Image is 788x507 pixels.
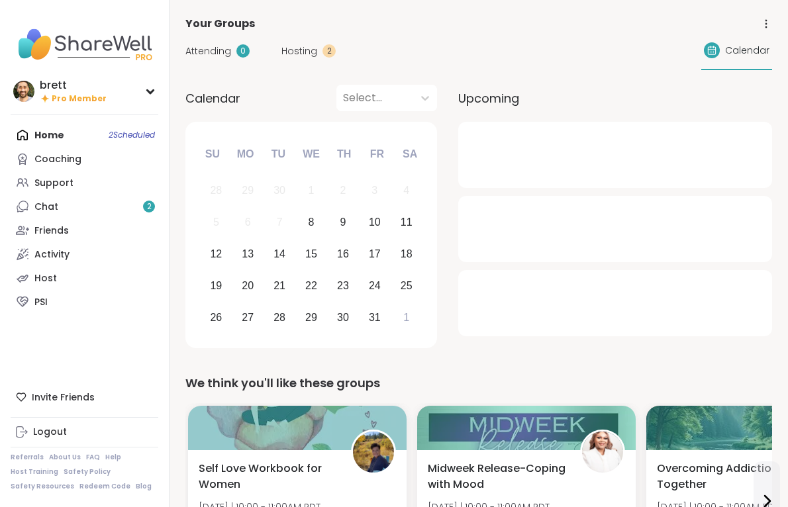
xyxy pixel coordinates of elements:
div: Not available Sunday, October 5th, 2025 [202,208,230,237]
div: 29 [305,308,317,326]
div: 17 [369,245,381,263]
div: 7 [277,213,283,231]
div: 16 [337,245,349,263]
div: Mo [230,140,260,169]
div: Choose Wednesday, October 22nd, 2025 [297,271,326,300]
a: FAQ [86,453,100,462]
div: 5 [213,213,219,231]
a: About Us [49,453,81,462]
span: Pro Member [52,93,107,105]
a: PSI [11,290,158,314]
div: Choose Sunday, October 19th, 2025 [202,271,230,300]
img: CharityRoss [353,432,394,473]
div: month 2025-10 [200,175,422,333]
div: Host [34,272,57,285]
div: Activity [34,248,70,261]
div: Choose Saturday, November 1st, 2025 [392,303,420,332]
a: Chat2 [11,195,158,218]
div: Not available Wednesday, October 1st, 2025 [297,177,326,205]
div: We think you'll like these groups [185,374,772,392]
div: 11 [401,213,413,231]
div: Choose Thursday, October 23rd, 2025 [329,271,358,300]
div: 4 [403,181,409,199]
div: 2 [340,181,346,199]
div: Not available Sunday, September 28th, 2025 [202,177,230,205]
div: 18 [401,245,413,263]
div: 3 [371,181,377,199]
div: Choose Wednesday, October 8th, 2025 [297,208,326,237]
div: Th [330,140,359,169]
div: 24 [369,277,381,295]
div: Choose Wednesday, October 15th, 2025 [297,240,326,269]
span: Midweek Release-Coping with Mood [428,461,566,492]
div: Not available Tuesday, October 7th, 2025 [266,208,294,237]
div: Invite Friends [11,385,158,409]
div: Not available Tuesday, September 30th, 2025 [266,177,294,205]
span: Self Love Workbook for Women [199,461,336,492]
div: Not available Monday, October 6th, 2025 [234,208,262,237]
div: 15 [305,245,317,263]
a: Logout [11,420,158,444]
div: 13 [242,245,254,263]
a: Coaching [11,147,158,171]
div: Choose Tuesday, October 28th, 2025 [266,303,294,332]
a: Activity [11,242,158,266]
div: 2 [322,44,336,58]
a: Host Training [11,467,58,477]
div: Choose Saturday, October 11th, 2025 [392,208,420,237]
div: 27 [242,308,254,326]
span: Upcoming [458,89,519,107]
a: Safety Resources [11,482,74,491]
div: 1 [309,181,315,199]
a: Host [11,266,158,290]
div: Choose Sunday, October 12th, 2025 [202,240,230,269]
div: 6 [245,213,251,231]
div: 29 [242,181,254,199]
div: Not available Friday, October 3rd, 2025 [360,177,389,205]
div: 28 [210,181,222,199]
span: Hosting [281,44,317,58]
img: Shawnti [582,432,623,473]
div: Not available Saturday, October 4th, 2025 [392,177,420,205]
div: Coaching [34,153,81,166]
div: 8 [309,213,315,231]
div: Su [198,140,227,169]
a: Safety Policy [64,467,111,477]
div: 9 [340,213,346,231]
div: Choose Tuesday, October 14th, 2025 [266,240,294,269]
a: Referrals [11,453,44,462]
div: Choose Monday, October 13th, 2025 [234,240,262,269]
div: 30 [273,181,285,199]
div: Choose Tuesday, October 21st, 2025 [266,271,294,300]
a: Support [11,171,158,195]
div: 12 [210,245,222,263]
div: Choose Sunday, October 26th, 2025 [202,303,230,332]
div: 21 [273,277,285,295]
div: Choose Thursday, October 30th, 2025 [329,303,358,332]
div: We [297,140,326,169]
img: brett [13,81,34,102]
div: Support [34,177,74,190]
div: 10 [369,213,381,231]
div: 1 [403,308,409,326]
span: Calendar [725,44,769,58]
div: 26 [210,308,222,326]
div: Tu [264,140,293,169]
div: Choose Friday, October 17th, 2025 [360,240,389,269]
div: 31 [369,308,381,326]
div: Choose Monday, October 27th, 2025 [234,303,262,332]
div: Choose Monday, October 20th, 2025 [234,271,262,300]
div: Chat [34,201,58,214]
span: Calendar [185,89,240,107]
div: Not available Monday, September 29th, 2025 [234,177,262,205]
div: Choose Friday, October 31st, 2025 [360,303,389,332]
div: Sa [395,140,424,169]
div: 30 [337,308,349,326]
a: Redeem Code [79,482,130,491]
span: Attending [185,44,231,58]
div: Choose Thursday, October 16th, 2025 [329,240,358,269]
span: 2 [147,201,152,212]
div: Friends [34,224,69,238]
a: Help [105,453,121,462]
div: 0 [236,44,250,58]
